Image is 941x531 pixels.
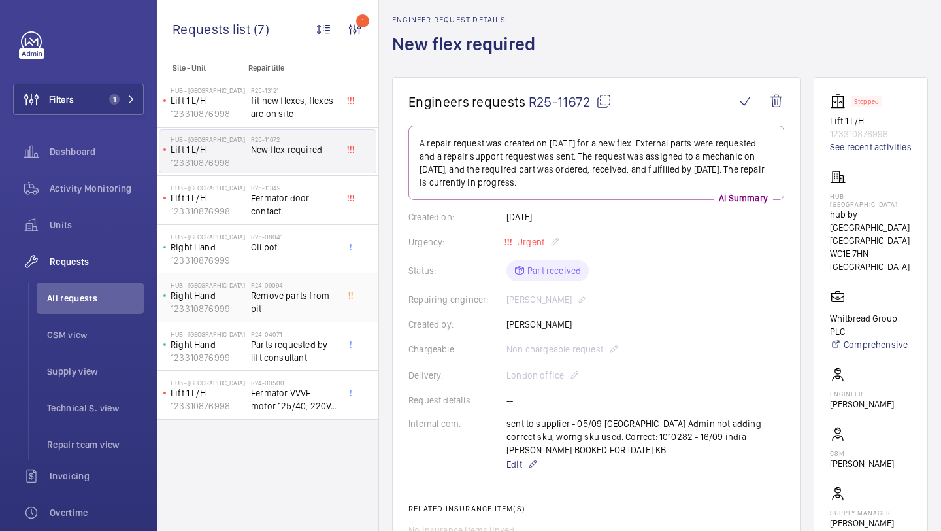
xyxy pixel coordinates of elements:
[50,470,144,483] span: Invoicing
[408,504,784,513] h2: Related insurance item(s)
[251,192,337,218] span: Fermator door contact
[171,143,246,156] p: Lift 1 L/H
[830,338,912,351] a: Comprehensive
[50,182,144,195] span: Activity Monitoring
[830,192,912,208] p: Hub - [GEOGRAPHIC_DATA]
[171,302,246,315] p: 123310876999
[171,233,246,241] p: Hub - [GEOGRAPHIC_DATA]
[47,402,144,415] span: Technical S. view
[251,86,337,94] h2: R25-13121
[854,99,879,104] p: Stopped
[251,241,337,254] span: Oil pot
[171,135,246,143] p: Hub - [GEOGRAPHIC_DATA]
[251,184,337,192] h2: R25-11349
[171,86,246,94] p: Hub - [GEOGRAPHIC_DATA]
[408,94,526,110] span: Engineers requests
[50,506,144,519] span: Overtime
[830,208,912,247] p: hub by [GEOGRAPHIC_DATA] [GEOGRAPHIC_DATA]
[392,32,543,77] h1: New flex required
[506,458,522,471] span: Edit
[830,247,912,273] p: WC1E 7HN [GEOGRAPHIC_DATA]
[714,192,773,205] p: AI Summary
[251,379,337,386] h2: R24-00500
[251,338,337,364] span: Parts requested by lift consultant
[171,94,246,107] p: Lift 1 L/H
[171,281,246,289] p: Hub - [GEOGRAPHIC_DATA]
[50,145,144,158] span: Dashboard
[171,330,246,338] p: Hub - [GEOGRAPHIC_DATA]
[248,63,335,73] p: Repair title
[830,312,912,338] p: Whitbread Group PLC
[171,400,246,413] p: 123310876998
[830,141,912,154] a: See recent activities
[47,328,144,341] span: CSM view
[251,330,337,338] h2: R24-04071
[251,143,337,156] span: New flex required
[251,289,337,315] span: Remove parts from pit
[171,205,246,218] p: 123310876998
[171,386,246,400] p: Lift 1 L/H
[49,93,74,106] span: Filters
[47,438,144,451] span: Repair team view
[830,114,912,128] p: Lift 1 L/H
[47,292,144,305] span: All requests
[529,94,612,110] span: R25-11672
[171,351,246,364] p: 123310876999
[171,289,246,302] p: Right Hand
[830,398,894,411] p: [PERSON_NAME]
[50,218,144,231] span: Units
[171,379,246,386] p: Hub - [GEOGRAPHIC_DATA]
[171,192,246,205] p: Lift 1 L/H
[251,386,337,413] span: Fermator VVVF motor 125/40, 220V, (with front mounting system). 603510890 @£327.95
[830,509,912,517] p: Supply manager
[830,449,894,457] p: CSM
[830,457,894,470] p: [PERSON_NAME]
[171,156,246,169] p: 123310876998
[171,107,246,120] p: 123310876998
[251,94,337,120] span: fit new flexes, flexes are on site
[13,84,144,115] button: Filters1
[157,63,243,73] p: Site - Unit
[171,241,246,254] p: Right Hand
[47,365,144,378] span: Supply view
[830,94,851,109] img: elevator.svg
[251,135,337,143] h2: R25-11672
[171,254,246,267] p: 123310876999
[171,338,246,351] p: Right Hand
[392,15,543,24] h2: Engineer request details
[420,137,773,189] p: A repair request was created on [DATE] for a new flex. External parts were requested and a repair...
[251,233,337,241] h2: R25-08041
[109,94,120,105] span: 1
[830,128,912,141] p: 123310876998
[173,21,254,37] span: Requests list
[50,255,144,268] span: Requests
[830,390,894,398] p: Engineer
[251,281,337,289] h2: R24-09094
[171,184,246,192] p: Hub - [GEOGRAPHIC_DATA]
